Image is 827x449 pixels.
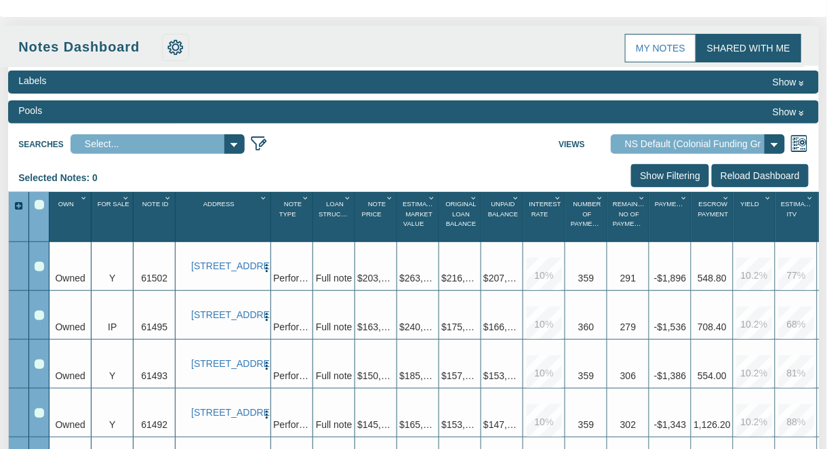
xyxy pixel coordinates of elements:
button: Press to open the note menu [262,358,272,372]
div: Column Menu [163,192,174,203]
span: Escrow Payment [698,200,729,217]
div: Notes Dashboard [18,37,159,57]
div: Column Menu [721,192,732,203]
div: Sort None [399,196,439,237]
span: $207,137 [483,273,523,284]
span: Estimated Itv [781,200,818,217]
div: For Sale Sort None [94,196,133,237]
span: -$1,386 [654,370,686,381]
input: Show Filtering [631,164,709,187]
div: Sort None [94,196,133,237]
div: Column Menu [552,192,564,203]
span: Note Id [142,200,169,208]
div: Sort None [136,196,175,237]
div: Original Loan Balance Sort None [441,196,481,237]
div: Unpaid Balance Sort None [483,196,523,237]
img: edit_filter_icon.png [250,134,268,153]
div: Column Menu [805,192,816,203]
span: Payment(P&I) [655,200,700,208]
div: Interest Rate Sort None [525,196,565,237]
div: Column Menu [342,192,354,203]
span: Unpaid Balance [488,200,518,217]
span: Owned [56,321,85,332]
span: Full note [316,370,352,381]
div: Escrow Payment Sort None [693,196,733,237]
span: 359 [578,419,594,430]
div: 88.0 [779,404,814,440]
a: 7118 Heron, Houston, TX, 77087 [191,309,258,321]
img: cell-menu.png [262,410,272,420]
div: Column Menu [384,192,396,203]
div: Sort None [735,196,775,237]
span: $166,095 [483,321,523,332]
span: 291 [620,273,636,284]
span: 61502 [141,273,167,284]
div: 10.0 [527,258,562,293]
div: Column Menu [258,192,270,203]
span: Note Type [279,200,302,217]
span: 61495 [141,321,167,332]
div: Sort None [178,196,270,237]
span: $163,460 [357,321,397,332]
span: Y [109,273,115,284]
span: $203,318 [357,273,397,284]
div: Column Menu [763,192,774,203]
div: Remaining No Of Payments Sort None [609,196,649,237]
div: Pools [18,104,42,117]
span: Estimated Market Value [403,200,439,227]
div: Loan Structure Sort None [315,196,355,237]
span: Y [109,419,115,430]
div: 81.0 [779,355,814,391]
span: Own [58,200,74,208]
a: 2409 Morningside, Pasadena, TX, 77506 [191,407,258,418]
span: Original Loan Balance [446,200,477,227]
div: 10.0 [527,307,562,342]
button: Show [768,74,809,90]
span: 279 [620,321,636,332]
span: -$1,896 [654,273,686,284]
span: For Sale [98,200,129,208]
span: $165,000 [399,419,439,430]
div: Sort None [609,196,649,237]
div: Column Menu [637,192,648,203]
div: Sort None [778,196,817,237]
span: 306 [620,370,636,381]
span: Number Of Payments [571,200,605,227]
button: Show [768,104,809,120]
span: -$1,343 [654,419,686,430]
button: Press to open the note menu [262,309,272,323]
img: settings.png [167,39,184,56]
span: Owned [56,370,85,381]
span: Performing [273,419,319,430]
span: Full note [316,419,352,430]
span: Remaining No Of Payments [613,200,649,227]
div: Select All [35,200,44,210]
span: $153,161 [483,370,523,381]
span: 359 [578,370,594,381]
div: Yield Sort None [735,196,775,237]
span: 548.80 [698,273,727,284]
div: Sort None [441,196,481,237]
span: Yield [741,200,759,208]
div: Address Sort None [178,196,270,237]
span: 302 [620,419,636,430]
div: 10.2 [737,355,772,391]
div: Expand All [9,200,28,213]
label: Views [559,134,611,151]
span: $240,000 [399,321,439,332]
div: Column Menu [79,192,90,203]
span: Full note [316,273,352,284]
span: Address [203,200,235,208]
div: Payment(P&I) Sort None [651,196,691,237]
div: Column Menu [510,192,522,203]
div: Sort None [567,196,607,237]
div: Estimated Market Value Sort None [399,196,439,237]
a: 2701 Huckleberry, Pasadena, TX, 77502 [191,260,258,272]
span: $157,900 [441,370,481,381]
span: $145,130 [357,419,397,430]
img: views.png [790,134,809,153]
div: Column Menu [679,192,690,203]
span: Performing [273,321,319,332]
span: 359 [578,273,594,284]
div: 68.0 [779,307,814,342]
